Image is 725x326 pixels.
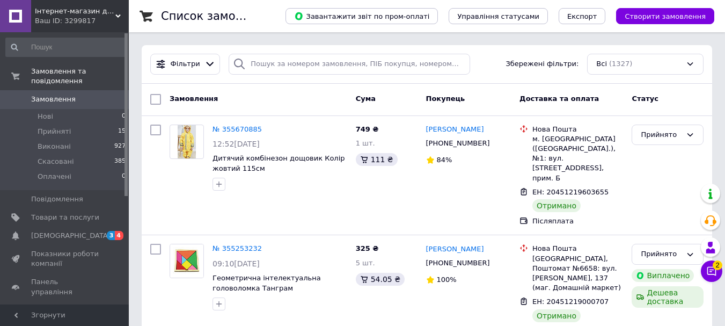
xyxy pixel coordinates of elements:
span: 15 [118,127,126,136]
span: Виконані [38,142,71,151]
span: 100% [437,276,457,284]
div: [GEOGRAPHIC_DATA], Поштомат №6658: вул. [PERSON_NAME], 137 (маг. Домашній маркет) [532,254,623,293]
div: Прийнято [641,249,682,260]
span: 749 ₴ [356,125,379,133]
span: Фільтри [171,59,200,69]
button: Експорт [559,8,606,24]
a: Геометрична інтелектуальна головоломка Танграм Різнокольорова [213,274,321,302]
a: [PERSON_NAME] [426,125,484,135]
a: Фото товару [170,244,204,278]
a: Фото товару [170,125,204,159]
span: Покупець [426,95,465,103]
button: Створити замовлення [616,8,714,24]
span: 2 [713,260,722,270]
a: № 355670885 [213,125,262,133]
div: Нова Пошта [532,244,623,253]
h1: Список замовлень [161,10,270,23]
span: Показники роботи компанії [31,249,99,269]
div: Прийнято [641,129,682,141]
span: 4 [115,231,123,240]
span: Експорт [567,12,597,20]
div: Післяплата [532,216,623,226]
div: 54.05 ₴ [356,273,405,286]
span: Статус [632,95,658,103]
div: Отримано [532,199,581,212]
span: [PHONE_NUMBER] [426,139,490,147]
span: Збережені фільтри: [506,59,578,69]
span: (1327) [609,60,632,68]
span: Замовлення та повідомлення [31,67,129,86]
div: Виплачено [632,269,694,282]
a: Дитячий комбінезон дощовик Колір жовтий 115см [213,154,345,172]
span: [DEMOGRAPHIC_DATA] [31,231,111,241]
span: Повідомлення [31,194,83,204]
span: Товари та послуги [31,213,99,222]
span: ЕН: 20451219000707 [532,298,609,306]
div: Отримано [532,309,581,322]
button: Чат з покупцем2 [701,260,722,282]
span: 5 шт. [356,259,375,267]
span: 0 [122,172,126,182]
span: Cума [356,95,376,103]
span: Оплачені [38,172,71,182]
span: Панель управління [31,277,99,296]
span: Замовлення [31,95,76,104]
span: 3 [107,231,115,240]
span: 927 [114,142,126,151]
a: Створити замовлення [605,12,714,20]
div: Ваш ID: 3299817 [35,16,129,26]
button: Управління статусами [449,8,548,24]
span: Нові [38,112,53,121]
div: м. [GEOGRAPHIC_DATA] ([GEOGRAPHIC_DATA].), №1: вул. [STREET_ADDRESS], прим. Б [532,134,623,183]
span: Всі [596,59,607,69]
span: 1 шт. [356,139,375,147]
button: Завантажити звіт по пром-оплаті [285,8,438,24]
span: Замовлення [170,95,218,103]
span: Скасовані [38,157,74,166]
div: 111 ₴ [356,153,398,166]
input: Пошук за номером замовлення, ПІБ покупця, номером телефону, Email, номером накладної [229,54,470,75]
span: 0 [122,112,126,121]
input: Пошук [5,38,127,57]
img: Фото товару [170,244,203,278]
span: Прийняті [38,127,71,136]
span: Управління статусами [457,12,539,20]
span: ЕН: 20451219603655 [532,188,609,196]
div: Дешева доставка [632,286,704,308]
span: 09:10[DATE] [213,259,260,268]
span: 385 [114,157,126,166]
span: Завантажити звіт по пром-оплаті [294,11,429,21]
span: 84% [437,156,452,164]
a: [PERSON_NAME] [426,244,484,255]
span: Створити замовлення [625,12,706,20]
img: Фото товару [178,125,196,158]
span: 12:52[DATE] [213,140,260,148]
span: 325 ₴ [356,244,379,252]
span: [PHONE_NUMBER] [426,259,490,267]
div: Нова Пошта [532,125,623,134]
span: Доставка та оплата [519,95,599,103]
span: Інтернет-магазин дитячих товарів [35,6,115,16]
a: № 355253232 [213,244,262,252]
